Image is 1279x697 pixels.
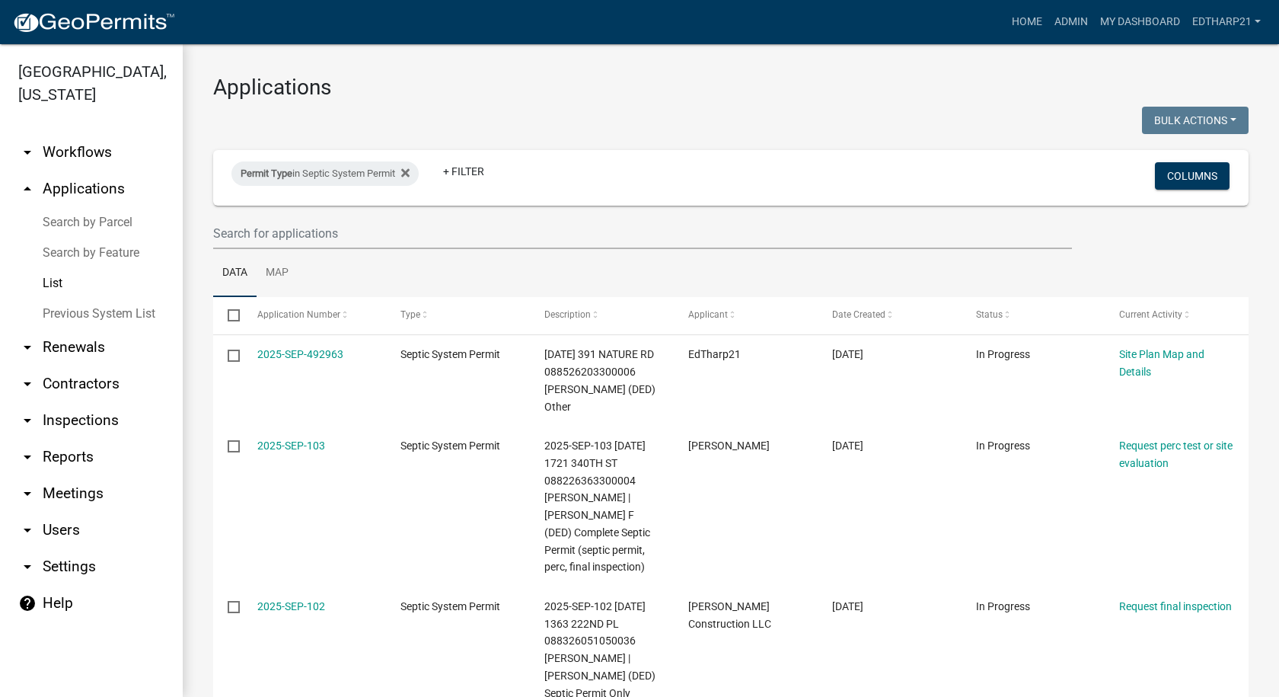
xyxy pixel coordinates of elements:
[1094,8,1186,37] a: My Dashboard
[231,161,419,186] div: in Septic System Permit
[213,75,1249,101] h3: Applications
[257,249,298,298] a: Map
[976,348,1030,360] span: In Progress
[18,448,37,466] i: arrow_drop_down
[544,309,591,320] span: Description
[1119,309,1182,320] span: Current Activity
[818,297,962,334] datatable-header-cell: Date Created
[1186,8,1267,37] a: EdTharp21
[431,158,496,185] a: + Filter
[832,440,863,452] span: 10/15/2025
[18,594,37,612] i: help
[688,440,770,452] span: Mark Mawdsley
[18,521,37,539] i: arrow_drop_down
[688,309,728,320] span: Applicant
[241,168,292,179] span: Permit Type
[832,600,863,612] span: 10/14/2025
[832,348,863,360] span: 10/15/2025
[18,558,37,576] i: arrow_drop_down
[1119,600,1232,612] a: Request final inspection
[257,600,325,612] a: 2025-SEP-102
[257,348,343,360] a: 2025-SEP-492963
[976,440,1030,452] span: In Progress
[18,338,37,356] i: arrow_drop_down
[400,348,500,360] span: Septic System Permit
[544,348,655,412] span: 10/15/2025 391 NATURE RD 088526203300006 Kinyon, Julie L (DED) Other
[400,440,500,452] span: Septic System Permit
[976,309,1003,320] span: Status
[961,297,1105,334] datatable-header-cell: Status
[257,440,325,452] a: 2025-SEP-103
[386,297,530,334] datatable-header-cell: Type
[976,600,1030,612] span: In Progress
[1105,297,1249,334] datatable-header-cell: Current Activity
[18,143,37,161] i: arrow_drop_down
[688,600,771,630] span: Molitor Construction LLC
[832,309,885,320] span: Date Created
[213,218,1072,249] input: Search for applications
[400,309,420,320] span: Type
[1155,162,1230,190] button: Columns
[530,297,674,334] datatable-header-cell: Description
[18,484,37,503] i: arrow_drop_down
[18,375,37,393] i: arrow_drop_down
[674,297,818,334] datatable-header-cell: Applicant
[1119,348,1204,378] a: Site Plan Map and Details
[400,600,500,612] span: Septic System Permit
[257,309,340,320] span: Application Number
[1006,8,1048,37] a: Home
[213,249,257,298] a: Data
[242,297,386,334] datatable-header-cell: Application Number
[18,180,37,198] i: arrow_drop_up
[1119,440,1233,469] a: Request perc test or site evaluation
[18,411,37,430] i: arrow_drop_down
[544,440,650,573] span: 2025-SEP-103 10/15/2025 1721 340TH ST 088226363300004 Mawdsley, Mark A | Mawdsley, Colleen F (DED...
[1142,107,1249,134] button: Bulk Actions
[213,297,242,334] datatable-header-cell: Select
[1048,8,1094,37] a: Admin
[688,348,741,360] span: EdTharp21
